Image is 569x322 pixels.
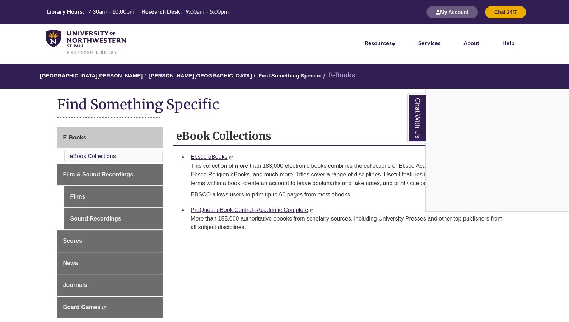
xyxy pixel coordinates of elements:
a: Chat With Us [407,94,426,143]
iframe: Chat Widget [426,90,569,211]
a: Services [418,39,440,46]
a: Resources [365,39,395,46]
div: Chat With Us [425,90,569,212]
a: Help [502,39,514,46]
a: About [463,39,479,46]
img: UNWSP Library Logo [46,30,126,55]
